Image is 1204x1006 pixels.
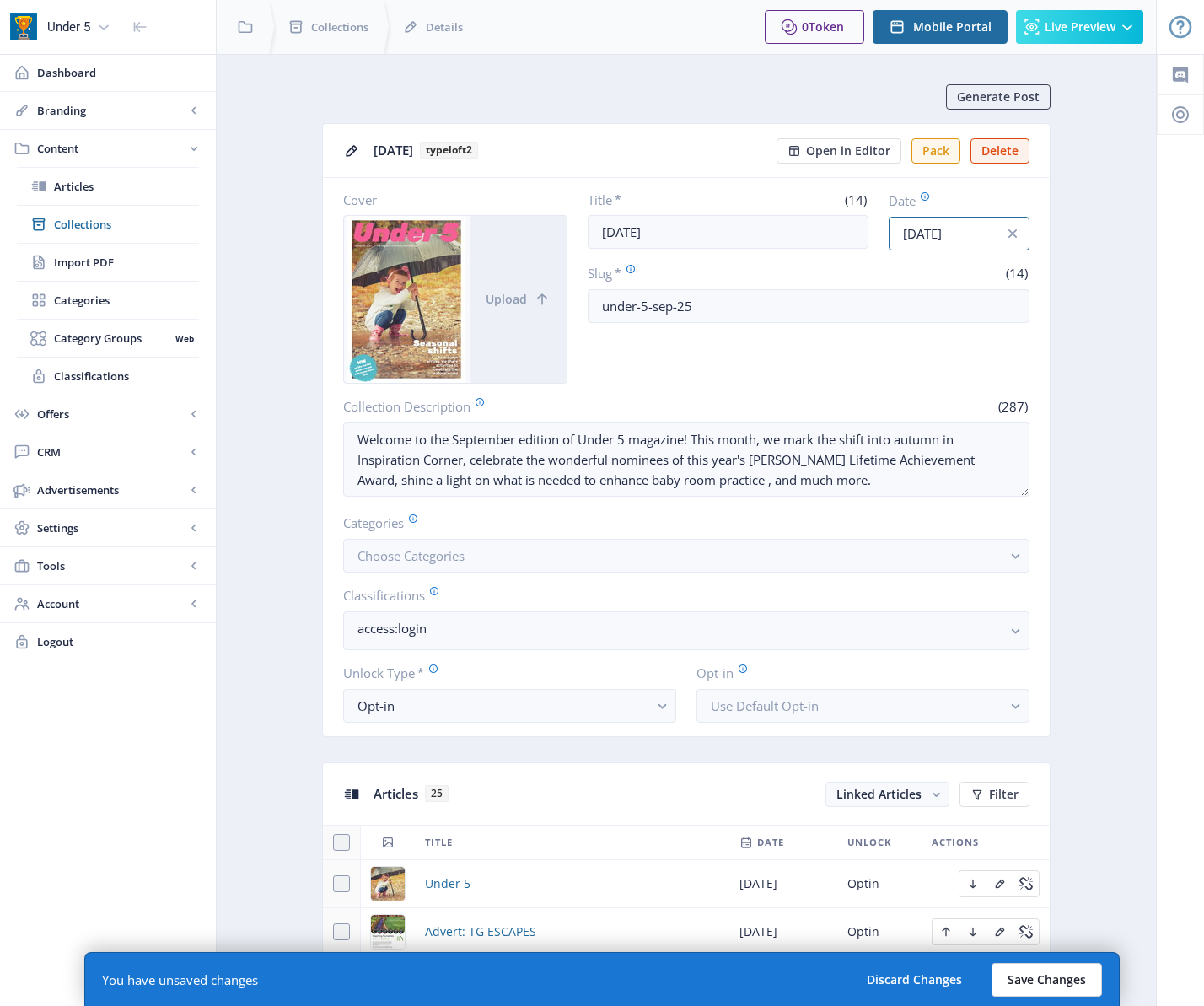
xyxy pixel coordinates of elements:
img: img_2-1.jpg [371,915,405,949]
label: Categories [343,514,1016,532]
a: Edit page [959,874,986,890]
img: app-icon.png [10,13,37,40]
a: Collections [17,206,199,243]
span: Linked Articles [836,786,922,802]
span: Upload [486,293,527,306]
span: Token [809,19,844,35]
nb-icon: info [1004,225,1021,242]
button: access:login [343,611,1029,650]
span: Title [425,832,453,853]
button: Use Default Opt-in [696,689,1029,723]
span: 25 [425,785,449,802]
button: Choose Categories [343,539,1029,573]
span: Tools [37,557,185,574]
a: Edit page [1013,874,1040,890]
button: info [996,217,1029,250]
td: Optin [837,860,922,908]
td: [DATE] [729,908,837,956]
div: Opt-in [357,696,648,716]
button: Pack [911,138,960,164]
a: Categories [17,282,199,319]
span: Branding [37,102,185,119]
button: Delete [970,138,1029,164]
span: Articles [374,785,418,802]
a: Advert: TG ESCAPES [425,922,536,942]
span: (14) [842,191,868,208]
span: (14) [1003,265,1029,282]
span: Open in Editor [806,144,890,158]
div: Under 5 [47,8,90,46]
span: Settings [37,519,185,536]
div: You have unsaved changes [102,971,258,988]
span: Mobile Portal [913,20,992,34]
a: Classifications [17,358,199,395]
a: Category GroupsWeb [17,320,199,357]
button: Linked Articles [825,782,949,807]
span: Generate Post [957,90,1040,104]
nb-badge: Web [169,330,199,347]
span: Category Groups [54,330,169,347]
label: Cover [343,191,554,208]
span: Content [37,140,185,157]
a: Edit page [1013,923,1040,939]
span: Choose Categories [357,547,465,564]
img: img_1-1.jpg [371,867,405,901]
span: Live Preview [1045,20,1115,34]
span: Collections [54,216,199,233]
span: Use Default Opt-in [711,697,819,714]
span: CRM [37,444,185,460]
a: Edit page [959,923,986,939]
label: Unlock Type [343,664,663,682]
span: Import PDF [54,254,199,271]
span: Date [757,832,784,853]
button: Opt-in [343,689,676,723]
span: Dashboard [37,64,202,81]
span: Logout [37,633,202,650]
a: Edit page [932,923,959,939]
b: typeloft2 [420,142,478,159]
span: Actions [932,832,979,853]
input: Publishing Date [889,217,1029,250]
button: Mobile Portal [873,10,1008,44]
a: Edit page [986,923,1013,939]
button: Filter [959,782,1029,807]
a: Import PDF [17,244,199,281]
button: Discard Changes [851,963,978,997]
span: (287) [996,398,1029,415]
button: Live Preview [1016,10,1143,44]
button: Upload [470,216,567,383]
span: Details [426,19,463,35]
a: Under 5 [425,874,470,894]
input: Type Collection Title ... [588,215,869,249]
span: Offers [37,406,185,422]
label: Date [889,191,1016,210]
a: Articles [17,168,199,205]
label: Slug [588,264,802,282]
div: [DATE] [374,137,766,164]
a: Edit page [986,874,1013,890]
span: Unlock [847,832,891,853]
span: Classifications [54,368,199,385]
button: Open in Editor [777,138,901,164]
span: Filter [989,788,1019,801]
span: Categories [54,292,199,309]
span: Advertisements [37,481,185,498]
label: Collection Description [343,397,680,416]
button: 0Token [765,10,864,44]
label: Title [588,191,722,208]
span: Account [37,595,185,612]
button: Save Changes [992,963,1102,997]
button: Generate Post [946,84,1051,110]
td: Optin [837,908,922,956]
label: Classifications [343,586,1016,605]
input: this-is-how-a-slug-looks-like [588,289,1030,323]
span: Collections [311,19,368,35]
span: Articles [54,178,199,195]
td: [DATE] [729,860,837,908]
nb-select-label: access:login [357,618,1002,638]
label: Opt-in [696,664,1016,682]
